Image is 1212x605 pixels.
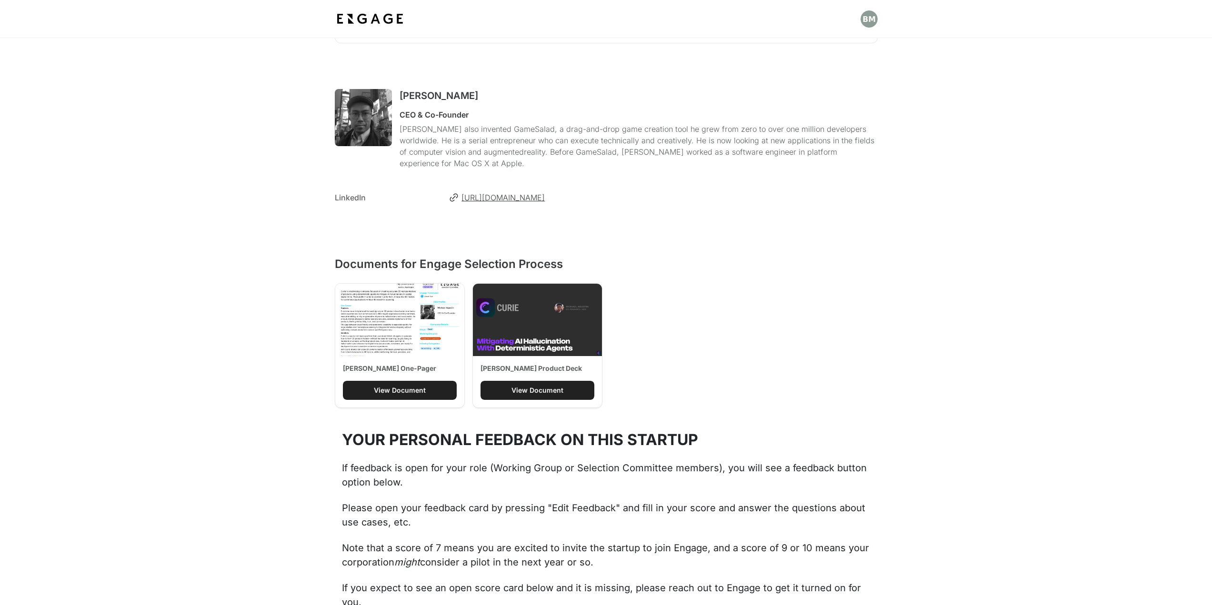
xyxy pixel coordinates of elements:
p: [PERSON_NAME] also invented GameSalad, a drag-and-drop game creation tool he grew from zero to ov... [400,123,878,169]
p: [PERSON_NAME] Product Deck [481,364,582,373]
img: Profile picture of Brandon Melton [861,10,878,28]
img: bdf1fb74-1727-4ba0-a5bd-bc74ae9fc70b.jpeg [335,10,405,28]
a: [URL][DOMAIN_NAME] [449,192,877,203]
a: View Document [343,381,457,400]
div: View Document [511,386,563,395]
img: 8KtKSQjix9U6X_iYb2JR3XaTmL1KTY9WiIRvtqhSuGI [335,89,392,146]
div: View Document [374,386,426,395]
span: Note that a score of 7 means you are excited to invite the startup to join Engage, and a score of... [342,542,869,568]
h3: CEO & Co-Founder [400,110,878,119]
img: Es0PUBbdF62Y1CEx2QP5SG5VYeVVuLB2NRoGaUmMukU [335,284,464,356]
button: Open profile menu [861,10,878,28]
img: 94Bu_erqakGb1elLrM1okn_dAR_ldvb9Oa3r_1_Czp4 [473,284,602,356]
span: If feedback is open for your role (Working Group or Selection Committee members), you will see a ... [342,462,867,488]
span: consider a pilot in the next year or so. [420,556,593,568]
span: [URL][DOMAIN_NAME] [461,192,877,203]
h2: Documents for Engage Selection Process [335,257,878,272]
p: [PERSON_NAME] One-Pager [343,364,436,373]
h1: [PERSON_NAME] [400,89,878,102]
span: Please open your feedback card by pressing "Edit Feedback" and fill in your score and answer the ... [342,502,865,528]
p: LinkedIn [335,192,442,203]
h2: YOUR PERSONAL FEEDBACK ON THIS STARTUP [342,431,871,449]
a: View Document [481,381,594,400]
em: might [394,556,420,568]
